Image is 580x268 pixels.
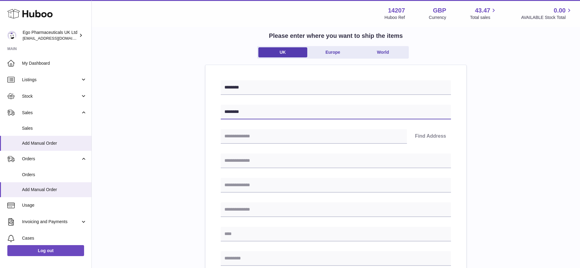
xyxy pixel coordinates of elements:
[22,93,80,99] span: Stock
[521,15,573,20] span: AVAILABLE Stock Total
[521,6,573,20] a: 0.00 AVAILABLE Stock Total
[22,60,87,66] span: My Dashboard
[22,235,87,241] span: Cases
[22,125,87,131] span: Sales
[23,36,90,41] span: [EMAIL_ADDRESS][DOMAIN_NAME]
[23,30,78,41] div: Ego Pharmaceuticals UK Ltd
[22,172,87,178] span: Orders
[22,219,80,225] span: Invoicing and Payments
[7,245,84,256] a: Log out
[470,6,497,20] a: 43.47 Total sales
[388,6,405,15] strong: 14207
[269,32,403,40] h2: Please enter where you want to ship the items
[22,156,80,162] span: Orders
[258,47,307,57] a: UK
[470,15,497,20] span: Total sales
[433,6,446,15] strong: GBP
[22,202,87,208] span: Usage
[22,187,87,193] span: Add Manual Order
[475,6,490,15] span: 43.47
[429,15,446,20] div: Currency
[308,47,357,57] a: Europe
[7,31,17,40] img: internalAdmin-14207@internal.huboo.com
[554,6,566,15] span: 0.00
[359,47,408,57] a: World
[22,77,80,83] span: Listings
[385,15,405,20] div: Huboo Ref
[22,110,80,116] span: Sales
[22,140,87,146] span: Add Manual Order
